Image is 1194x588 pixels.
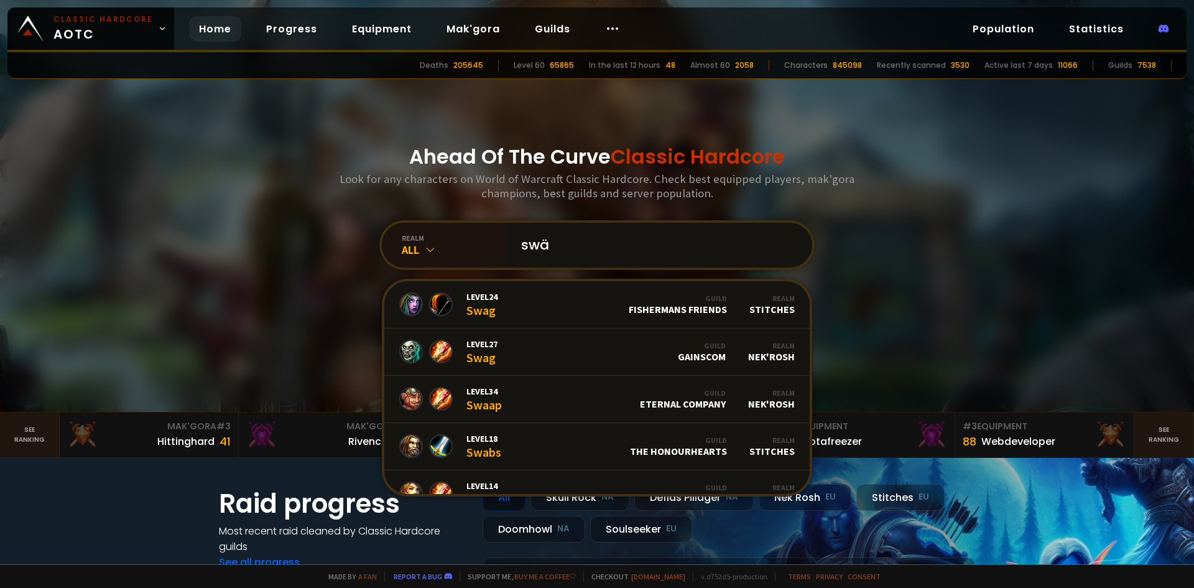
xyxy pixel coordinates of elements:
div: Notafreezer [802,434,862,449]
div: Swage [466,480,502,507]
h4: Most recent raid cleaned by Classic Hardcore guilds [219,523,468,554]
a: See all progress [219,555,300,569]
div: Realm [749,294,795,303]
div: 88 [963,433,976,450]
small: NA [726,491,738,503]
h1: Ahead Of The Curve [409,142,785,172]
span: Level 14 [466,480,502,492]
span: Support me, [460,572,576,581]
div: Deaths [420,60,448,71]
div: Mak'Gora [67,420,231,433]
span: Checkout [583,572,685,581]
div: Eternal Company [640,388,726,410]
div: Doomhowl [483,516,585,543]
a: Seeranking [1134,413,1194,457]
span: v. d752d5 - production [693,572,767,581]
div: Defias Pillager [634,484,754,511]
a: Population [963,16,1044,42]
div: Guild [678,341,726,350]
a: Terms [788,572,811,581]
div: Active last 7 days [984,60,1053,71]
a: Mak'Gora#3Hittinghard41 [60,413,239,457]
div: Guild [630,436,727,445]
div: 205645 [453,60,483,71]
h1: Raid progress [219,484,468,523]
a: [DOMAIN_NAME] [631,572,685,581]
div: 845098 [833,60,862,71]
div: Realm [748,388,795,398]
div: 3530 [951,60,970,71]
a: Level27SwagGuildGainscomRealmNek'Rosh [384,329,810,376]
div: 65865 [550,60,574,71]
h3: Look for any characters on World of Warcraft Classic Hardcore. Check best equipped players, mak'g... [335,172,859,200]
a: Home [189,16,241,42]
div: 41 [220,433,231,450]
div: The Honourhearts [630,436,727,457]
a: #3Equipment88Webdeveloper [955,413,1134,457]
span: # 3 [216,420,231,432]
div: Equipment [784,420,947,433]
div: Fishermans Friends [629,294,727,315]
div: Swag [466,291,497,318]
a: Buy me a coffee [514,572,576,581]
div: Stitches [856,484,945,511]
div: realm [402,233,506,243]
span: Classic Hardcore [611,142,785,170]
div: Realm [748,341,795,350]
div: Realm [749,436,795,445]
small: NA [557,523,570,535]
div: Guild [640,388,726,398]
a: Level18SwabsGuildThe HonourheartsRealmStitches [384,423,810,470]
div: Swag [466,338,497,365]
a: Equipment [342,16,422,42]
div: All [483,484,525,511]
a: Consent [848,572,881,581]
div: Equipment [963,420,1126,433]
div: Almost 60 [690,60,730,71]
span: Level 24 [466,291,497,302]
div: Skull Rock [530,484,629,511]
div: Nek'Rosh [748,341,795,363]
small: NA [601,491,614,503]
span: Level 34 [466,386,502,397]
div: Realm [749,483,795,492]
div: Level 60 [514,60,545,71]
div: 48 [665,60,675,71]
input: Search a character... [514,223,797,268]
a: Mak'gora [437,16,510,42]
small: Classic Hardcore [53,14,153,25]
small: EU [666,523,677,535]
div: 11066 [1058,60,1078,71]
div: Rivench [348,434,387,449]
div: Stitches [749,483,795,505]
div: Swaap [466,386,502,413]
span: Level 27 [466,338,497,350]
div: Hittinghard [157,434,215,449]
div: 2058 [735,60,754,71]
a: Report a bug [394,572,442,581]
div: Nek'Rosh [759,484,851,511]
div: 7538 [1137,60,1156,71]
div: Stitches [749,294,795,315]
a: Privacy [816,572,843,581]
span: Level 18 [466,433,501,444]
a: Statistics [1059,16,1134,42]
div: All [402,243,506,257]
a: Level34SwaapGuildEternal CompanyRealmNek'Rosh [384,376,810,423]
div: Recently scanned [877,60,946,71]
a: Level14SwageGuildLe BataillonRealmStitches [384,470,810,518]
div: Mak'Gora [246,420,410,433]
div: Guilds [1108,60,1132,71]
a: Progress [256,16,327,42]
div: Characters [784,60,828,71]
div: Guild [666,483,727,492]
div: Le Bataillon [666,483,727,505]
div: Swabs [466,433,501,460]
div: Gainscom [678,341,726,363]
div: Stitches [749,436,795,457]
a: Level24SwagGuildFishermans FriendsRealmStitches [384,281,810,329]
small: EU [919,491,929,503]
a: Classic HardcoreAOTC [7,7,174,50]
a: a fan [358,572,377,581]
div: In the last 12 hours [589,60,660,71]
